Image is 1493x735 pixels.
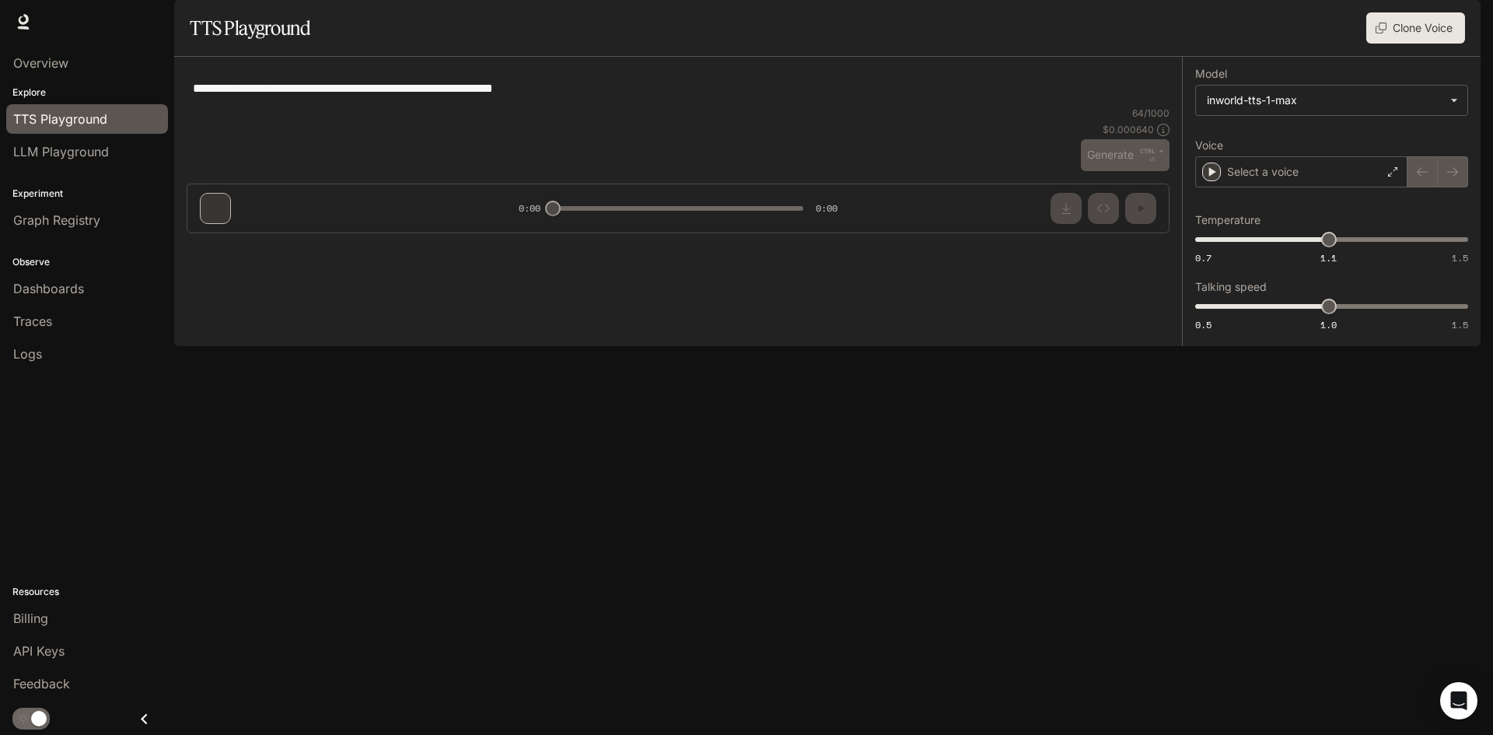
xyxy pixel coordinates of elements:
[1195,215,1260,226] p: Temperature
[1195,282,1267,292] p: Talking speed
[1132,107,1170,120] p: 64 / 1000
[1103,123,1154,136] p: $ 0.000640
[1452,251,1468,264] span: 1.5
[1195,251,1212,264] span: 0.7
[1320,318,1337,331] span: 1.0
[190,12,310,44] h1: TTS Playground
[1195,140,1223,151] p: Voice
[1366,12,1465,44] button: Clone Voice
[1227,164,1299,180] p: Select a voice
[1196,86,1467,115] div: inworld-tts-1-max
[1320,251,1337,264] span: 1.1
[1452,318,1468,331] span: 1.5
[1440,682,1477,719] div: Open Intercom Messenger
[1195,318,1212,331] span: 0.5
[1195,68,1227,79] p: Model
[1207,93,1442,108] div: inworld-tts-1-max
